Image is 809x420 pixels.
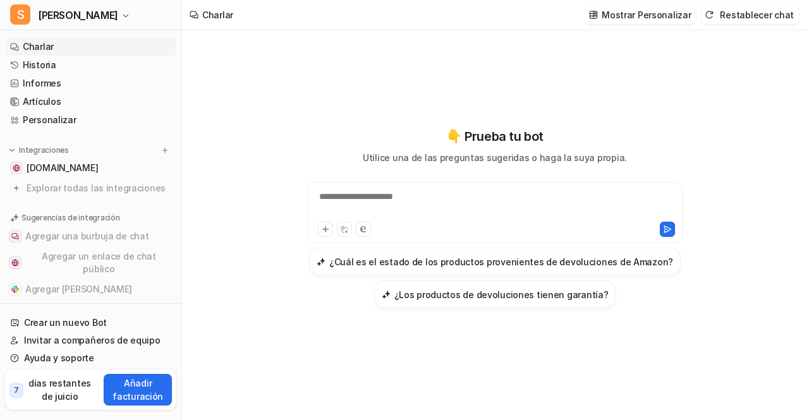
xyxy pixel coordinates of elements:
[374,280,616,308] button: ¿Los productos de devoluciones tienen garantía?¿Los productos de devoluciones tienen garantía?
[11,285,19,293] img: Agregar a Slack
[23,78,61,88] font: Informes
[42,251,156,274] font: Agregar un enlace de chat público
[27,183,166,193] font: Explorar todas las integraciones
[28,378,91,402] font: días restantes de juicio
[11,232,19,240] img: Agregar una burbuja de chat
[8,146,16,155] img: expandir el menú
[23,114,76,125] font: Personalizar
[21,213,120,222] font: Sugerencias de integración
[24,335,161,345] font: Invitar a compañeros de equipo
[5,38,176,56] a: Charlar
[113,378,163,402] font: Añadir facturación
[24,317,107,328] font: Crear un nuevo Bot
[161,146,169,155] img: menu_add.svg
[11,259,19,267] img: Agregar un enlace de chat público
[38,9,118,21] font: [PERSON_NAME]
[329,256,673,267] font: ¿Cuál es el estado de los productos provenientes de devoluciones de Amazon?
[5,332,176,349] a: Invitar a compañeros de equipo
[27,162,98,173] font: [DOMAIN_NAME]
[104,374,172,405] button: Añadir facturación
[394,289,609,300] font: ¿Los productos de devoluciones tienen garantía?
[5,279,176,299] button: Agregar a SlackAgregar [PERSON_NAME]
[14,385,19,395] font: 7
[585,6,696,24] button: Mostrar Personalizar
[202,9,233,20] font: Charlar
[23,96,61,107] font: Artículos
[309,248,681,275] button: ¿Cuál es el estado de los productos provenientes de devoluciones de Amazon?¿Cuál es el estado de ...
[701,6,799,24] button: Restablecer chat
[5,144,73,157] button: Integraciones
[5,159,176,177] a: primerecovr.com[DOMAIN_NAME]
[5,179,176,197] a: Explorar todas las integraciones
[317,257,325,267] img: ¿Cuál es el estado de los productos provenientes de devoluciones de Amazon?
[23,41,54,52] font: Charlar
[5,111,176,129] a: Personalizar
[720,9,794,20] font: Restablecer chat
[382,290,391,299] img: ¿Los productos de devoluciones tienen garantía?
[5,314,176,332] a: Crear un nuevo Bot
[5,226,176,246] button: Agregar una burbuja de chatAgregar una burbuja de chat
[24,352,94,363] font: Ayuda y soporte
[589,10,598,20] img: personalizar
[23,59,56,70] font: Historia
[705,10,714,20] img: reiniciar
[5,75,176,92] a: Informes
[25,231,149,241] font: Agregar una burbuja de chat
[13,164,20,172] img: primerecovr.com
[10,182,23,195] img: Explora todas las integraciones
[446,129,544,144] font: 👇 Prueba tu bot
[602,9,691,20] font: Mostrar Personalizar
[363,152,627,163] font: Utilice una de las preguntas sugeridas o haga la suya propia.
[16,7,25,22] font: S
[19,145,69,155] font: Integraciones
[5,56,176,74] a: Historia
[5,93,176,111] a: Artículos
[5,349,176,367] a: Ayuda y soporte
[5,246,176,279] button: Agregar un enlace de chat públicoAgregar un enlace de chat público
[25,284,132,294] font: Agregar [PERSON_NAME]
